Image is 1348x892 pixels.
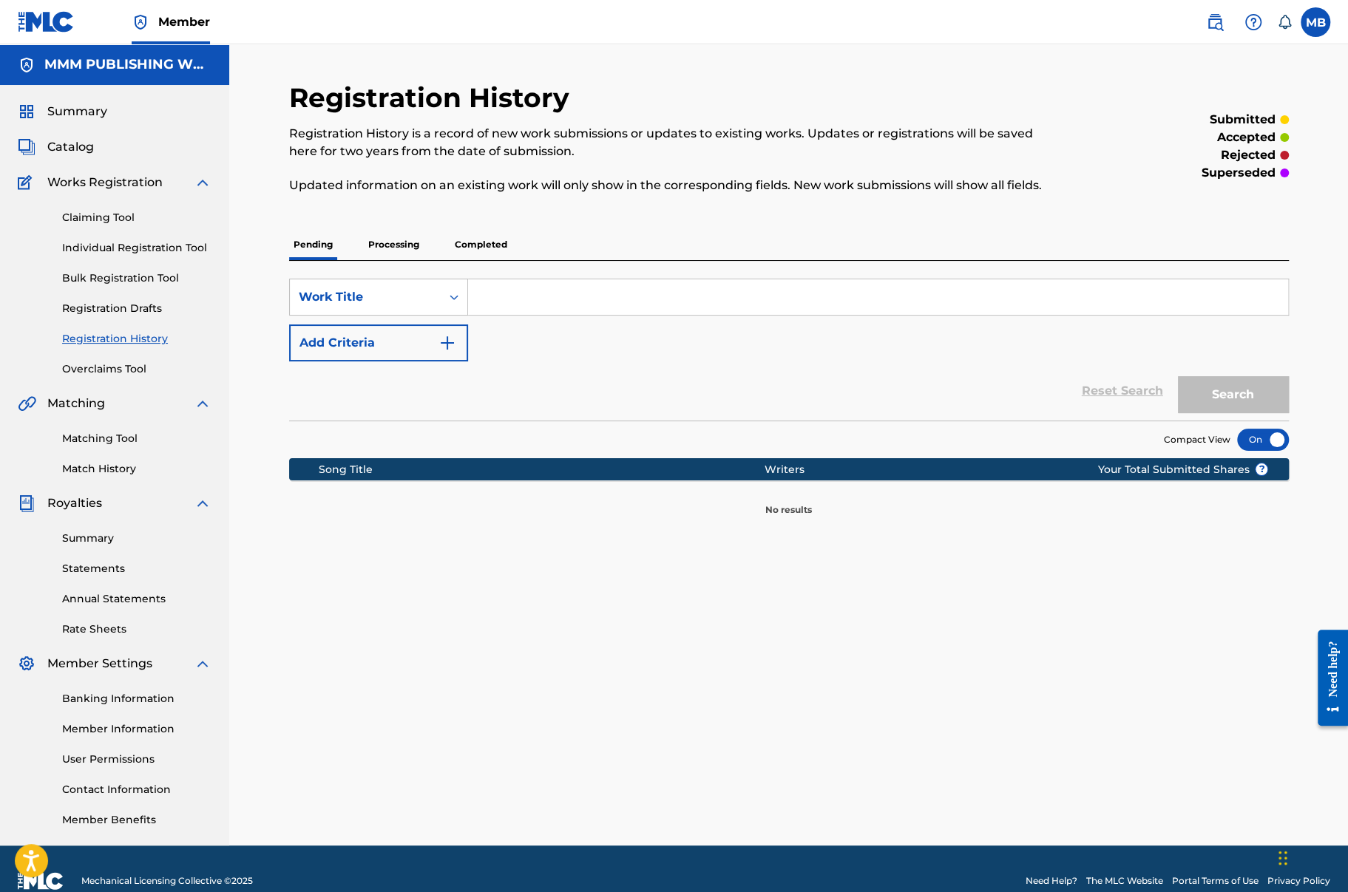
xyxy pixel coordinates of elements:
[289,125,1059,160] p: Registration History is a record of new work submissions or updates to existing works. Updates or...
[289,324,468,361] button: Add Criteria
[62,331,211,347] a: Registration History
[62,531,211,546] a: Summary
[62,812,211,828] a: Member Benefits
[289,279,1289,421] form: Search Form
[765,486,812,517] p: No results
[1172,874,1259,888] a: Portal Terms of Use
[438,334,456,352] img: 9d2ae6d4665cec9f34b9.svg
[62,240,211,256] a: Individual Registration Tool
[1277,15,1292,30] div: Notifications
[18,655,35,673] img: Member Settings
[44,56,211,73] h5: MMM PUBLISHING WORLDWIDE
[1221,146,1276,164] p: rejected
[1256,463,1267,475] span: ?
[47,103,107,120] span: Summary
[364,229,424,260] p: Processing
[1244,13,1262,31] img: help
[47,494,102,512] span: Royalties
[1086,874,1163,888] a: The MLC Website
[1097,462,1268,477] span: Your Total Submitted Shares
[62,301,211,316] a: Registration Drafts
[62,622,211,637] a: Rate Sheets
[18,11,75,33] img: MLC Logo
[18,174,37,191] img: Works Registration
[18,138,35,156] img: Catalog
[62,721,211,737] a: Member Information
[299,288,432,306] div: Work Title
[1307,618,1348,737] iframe: Resource Center
[1206,13,1224,31] img: search
[289,229,337,260] p: Pending
[62,461,211,477] a: Match History
[1274,821,1348,892] iframe: Chat Widget
[1301,7,1330,37] div: User Menu
[47,174,163,191] span: Works Registration
[47,395,105,412] span: Matching
[1217,129,1276,146] p: accepted
[18,103,107,120] a: SummarySummary
[1202,164,1276,182] p: superseded
[18,494,35,512] img: Royalties
[18,138,94,156] a: CatalogCatalog
[319,462,765,477] div: Song Title
[62,752,211,767] a: User Permissions
[158,13,210,30] span: Member
[62,691,211,707] a: Banking Information
[18,56,35,74] img: Accounts
[62,591,211,607] a: Annual Statements
[450,229,512,260] p: Completed
[289,177,1059,194] p: Updated information on an existing work will only show in the corresponding fields. New work subm...
[62,270,211,286] a: Bulk Registration Tool
[81,874,253,888] span: Mechanical Licensing Collective © 2025
[194,494,211,512] img: expand
[62,431,211,446] a: Matching Tool
[1210,111,1276,129] p: submitted
[18,872,64,890] img: logo
[1200,7,1230,37] a: Public Search
[194,174,211,191] img: expand
[18,103,35,120] img: Summary
[62,361,211,377] a: Overclaims Tool
[1278,836,1287,880] div: Drag
[62,782,211,797] a: Contact Information
[765,462,1145,477] div: Writers
[1164,433,1230,446] span: Compact View
[1239,7,1268,37] div: Help
[194,395,211,412] img: expand
[18,395,36,412] img: Matching
[62,210,211,225] a: Claiming Tool
[132,13,149,31] img: Top Rightsholder
[1026,874,1077,888] a: Need Help?
[1267,874,1330,888] a: Privacy Policy
[62,561,211,576] a: Statements
[194,655,211,673] img: expand
[289,81,577,115] h2: Registration History
[47,138,94,156] span: Catalog
[47,655,152,673] span: Member Settings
